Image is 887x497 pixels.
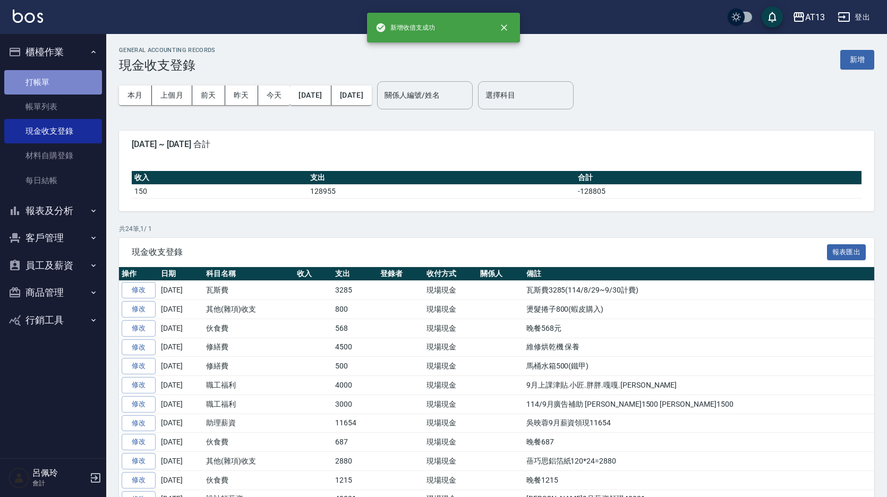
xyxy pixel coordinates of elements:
[524,338,874,357] td: 維修烘乾機 保養
[122,415,156,432] a: 修改
[524,414,874,433] td: 吳映蓉9月薪資領現11654
[376,22,435,33] span: 新增收借支成功
[332,433,378,452] td: 687
[203,319,294,338] td: 伙食費
[203,338,294,357] td: 修繕費
[524,357,874,376] td: 馬桶水箱500(鐵甲)
[258,85,291,105] button: 今天
[203,300,294,319] td: 其他(雜項)收支
[424,319,477,338] td: 現場現金
[158,267,203,281] th: 日期
[332,281,378,300] td: 3285
[158,357,203,376] td: [DATE]
[158,414,203,433] td: [DATE]
[524,433,874,452] td: 晚餐687
[332,414,378,433] td: 11654
[122,396,156,413] a: 修改
[308,171,575,185] th: 支出
[424,470,477,490] td: 現場現金
[332,357,378,376] td: 500
[308,184,575,198] td: 128955
[203,281,294,300] td: 瓦斯費
[4,38,102,66] button: 櫃檯作業
[424,357,477,376] td: 現場現金
[290,85,331,105] button: [DATE]
[424,414,477,433] td: 現場現金
[424,433,477,452] td: 現場現金
[158,452,203,471] td: [DATE]
[122,301,156,318] a: 修改
[524,395,874,414] td: 114/9月廣告補助 [PERSON_NAME]1500 [PERSON_NAME]1500
[492,16,516,39] button: close
[840,54,874,64] a: 新增
[4,168,102,193] a: 每日結帳
[762,6,783,28] button: save
[119,58,216,73] h3: 現金收支登錄
[203,267,294,281] th: 科目名稱
[294,267,333,281] th: 收入
[524,376,874,395] td: 9月上課津貼.小匠.胖胖.嘎嘎.[PERSON_NAME]
[158,338,203,357] td: [DATE]
[827,244,866,261] button: 報表匯出
[332,319,378,338] td: 568
[524,300,874,319] td: 燙髮捲子800(蝦皮購入)
[158,470,203,490] td: [DATE]
[477,267,524,281] th: 關係人
[122,339,156,356] a: 修改
[833,7,874,27] button: 登出
[332,376,378,395] td: 4000
[132,171,308,185] th: 收入
[524,267,874,281] th: 備註
[203,470,294,490] td: 伙食費
[4,143,102,168] a: 材料自購登錄
[424,267,477,281] th: 收付方式
[4,119,102,143] a: 現金收支登錄
[158,300,203,319] td: [DATE]
[575,184,862,198] td: -128805
[424,338,477,357] td: 現場現金
[424,376,477,395] td: 現場現金
[152,85,192,105] button: 上個月
[332,338,378,357] td: 4500
[524,452,874,471] td: 蓓巧思鋁箔紙120*24=2880
[424,281,477,300] td: 現場現金
[158,281,203,300] td: [DATE]
[203,452,294,471] td: 其他(雜項)收支
[158,395,203,414] td: [DATE]
[203,376,294,395] td: 職工福利
[4,306,102,334] button: 行銷工具
[424,300,477,319] td: 現場現金
[805,11,825,24] div: AT13
[4,279,102,306] button: 商品管理
[192,85,225,105] button: 前天
[840,50,874,70] button: 新增
[203,414,294,433] td: 助理薪資
[827,246,866,256] a: 報表匯出
[32,478,87,488] p: 會計
[122,377,156,393] a: 修改
[122,472,156,489] a: 修改
[122,358,156,374] a: 修改
[158,433,203,452] td: [DATE]
[575,171,862,185] th: 合計
[203,395,294,414] td: 職工福利
[332,300,378,319] td: 800
[203,433,294,452] td: 伙食費
[4,70,102,95] a: 打帳單
[332,452,378,471] td: 2880
[4,95,102,119] a: 帳單列表
[788,6,829,28] button: AT13
[13,10,43,23] img: Logo
[119,267,158,281] th: 操作
[122,434,156,450] a: 修改
[8,467,30,489] img: Person
[524,281,874,300] td: 瓦斯費3285(114/8/29~9/30計費)
[158,319,203,338] td: [DATE]
[32,468,87,478] h5: 呂佩玲
[132,184,308,198] td: 150
[524,470,874,490] td: 晚餐1215
[378,267,424,281] th: 登錄者
[132,247,827,258] span: 現金收支登錄
[203,357,294,376] td: 修繕費
[332,395,378,414] td: 3000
